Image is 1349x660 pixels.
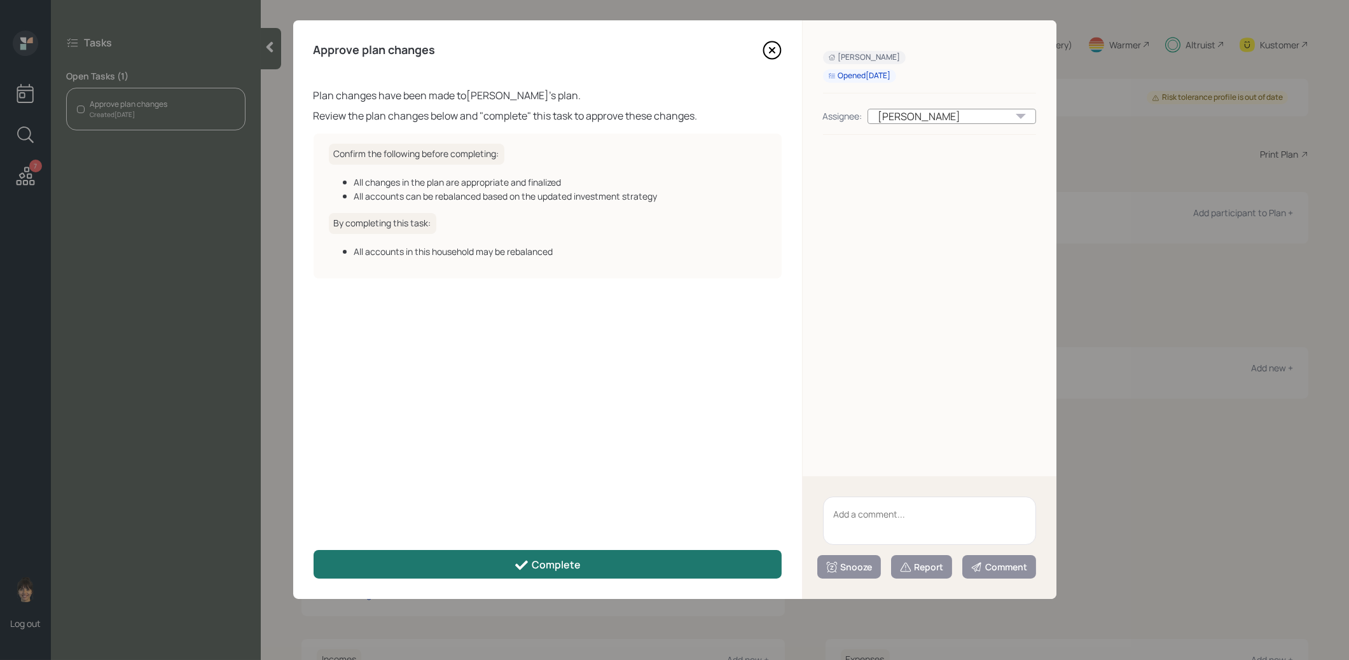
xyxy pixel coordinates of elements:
div: All changes in the plan are appropriate and finalized [354,175,766,189]
button: Comment [962,555,1036,579]
h6: Confirm the following before completing: [329,144,504,165]
div: Comment [971,561,1028,574]
div: [PERSON_NAME] [828,52,901,63]
div: [PERSON_NAME] [868,109,1036,124]
div: Plan changes have been made to [PERSON_NAME] 's plan. [314,88,782,103]
div: Report [899,561,944,574]
div: Opened [DATE] [828,71,891,81]
div: Complete [514,558,581,573]
div: Assignee: [823,109,862,123]
h6: By completing this task: [329,213,436,234]
button: Complete [314,550,782,579]
div: All accounts in this household may be rebalanced [354,245,766,258]
button: Report [891,555,952,579]
div: Snooze [826,561,873,574]
h4: Approve plan changes [314,43,436,57]
div: Review the plan changes below and "complete" this task to approve these changes. [314,108,782,123]
button: Snooze [817,555,881,579]
div: All accounts can be rebalanced based on the updated investment strategy [354,189,766,203]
